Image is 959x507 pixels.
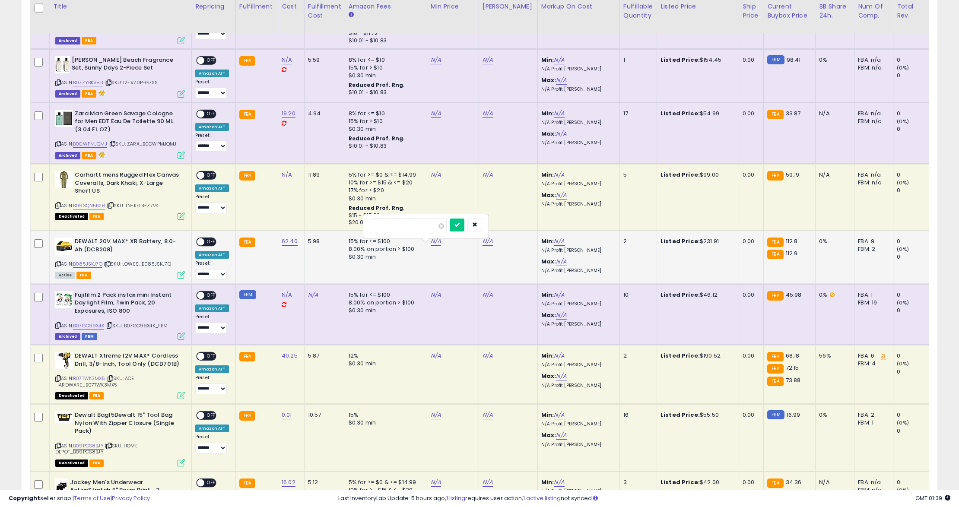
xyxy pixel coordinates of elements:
a: N/A [483,478,493,487]
div: Amazon AI * [195,184,229,192]
div: 0% [819,411,848,419]
b: Min: [541,56,554,64]
span: 59.19 [786,171,800,179]
div: $0.30 min [349,195,420,203]
span: Listings that have been deleted from Seller Central [55,152,80,159]
div: Markup on Cost [541,2,616,11]
div: 11.89 [308,171,338,179]
div: FBA: 1 [858,291,886,299]
div: 4.94 [308,110,338,117]
div: $0.30 min [349,419,420,427]
div: $10.01 - $10.83 [349,37,420,44]
div: 5 [623,171,650,179]
p: N/A Profit [PERSON_NAME] [541,66,613,72]
div: 15% for > $10 [349,117,420,125]
div: 0 [897,187,932,194]
div: FBM: 4 [858,360,886,368]
div: Amazon AI * [195,70,229,77]
div: 0 [897,72,932,79]
div: 0 [897,125,932,133]
span: Listings that have been deleted from Seller Central [55,37,80,44]
span: | SKU: ACE HARDWARE_B07TWK3MX5 [55,375,134,388]
span: 73.88 [786,376,801,384]
span: All listings that are unavailable for purchase on Amazon for any reason other than out-of-stock [55,392,88,399]
p: N/A Profit [PERSON_NAME] [541,181,613,187]
span: OFF [204,57,218,64]
p: N/A Profit [PERSON_NAME] [541,140,613,146]
div: $10.01 - $10.83 [349,143,420,150]
small: FBA [239,411,255,421]
div: FBA: 6 [858,352,886,360]
div: Fulfillable Quantity [623,2,653,20]
small: FBA [767,250,783,259]
b: Reduced Prof. Rng. [349,81,405,89]
a: N/A [554,237,564,246]
img: 51KqFFb8BhL._SL40_.jpg [55,291,73,308]
a: N/A [554,109,564,118]
div: FBM: n/a [858,179,886,187]
div: FBA: n/a [858,110,886,117]
div: ASIN: [55,110,185,158]
div: FBA: 2 [858,411,886,419]
span: Listings that have been deleted from Seller Central [55,333,80,340]
div: ASIN: [55,352,185,398]
div: $15 - $15.83 [349,212,420,219]
span: All listings that are unavailable for purchase on Amazon for any reason other than out-of-stock [55,459,88,467]
div: 8.00% on portion > $100 [349,245,420,253]
a: N/A [554,478,564,487]
div: Preset: [195,314,229,333]
div: 17% for > $20 [349,187,420,194]
b: Max: [541,311,556,319]
div: 12% [349,352,420,360]
a: N/A [431,56,441,64]
span: | SKU: HOME DEPOT_B09PGS8BJY [55,442,138,455]
div: 10% for >= $15 & <= $20 [349,179,420,187]
a: Terms of Use [74,494,111,502]
small: FBA [767,352,783,361]
div: Amazon AI * [195,123,229,131]
a: B093QN5B26 [73,202,105,209]
span: OFF [204,172,218,179]
div: 0% [819,291,848,299]
div: Preset: [195,133,229,152]
b: Min: [541,352,554,360]
small: FBA [239,110,255,119]
a: B07TWK3MX5 [73,375,105,382]
div: 2 [623,238,650,245]
div: $0.30 min [349,72,420,79]
b: DEWALT Xtreme 12V MAX* Cordless Drill, 3/8-Inch, Tool Only (DCD701B) [75,352,180,370]
div: 0% [819,56,848,64]
div: Listed Price [661,2,735,11]
b: Listed Price: [661,56,700,64]
div: 5.59 [308,56,338,64]
div: $20.01 - $21.68 [349,219,420,226]
div: FBM: 2 [858,245,886,253]
div: $0.30 min [349,360,420,368]
div: 0 [897,110,932,117]
div: 17 [623,110,650,117]
p: N/A Profit [PERSON_NAME] [541,421,613,427]
p: N/A Profit [PERSON_NAME] [541,201,613,207]
div: Fulfillment [239,2,274,11]
div: 15% [349,411,420,419]
div: 0 [897,238,932,245]
div: $54.99 [661,110,732,117]
img: 41wQWaMZoLL._SL40_.jpg [55,352,73,369]
a: N/A [282,291,292,299]
div: 0% [819,238,848,245]
div: 0.00 [743,291,757,299]
a: 40.25 [282,352,298,360]
b: Min: [541,411,554,419]
div: 2 [623,352,650,360]
a: B07ZYBKV83 [73,79,103,86]
b: Max: [541,76,556,84]
b: Min: [541,291,554,299]
small: FBA [767,238,783,247]
span: 33.87 [786,109,801,117]
span: | SKU: TN-KFL3-Z7V4 [107,202,159,209]
div: ASIN: [55,411,185,466]
div: FBM: 1 [858,419,886,427]
small: (0%) [897,179,909,186]
div: Preset: [195,260,229,280]
div: 16 [623,411,650,419]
